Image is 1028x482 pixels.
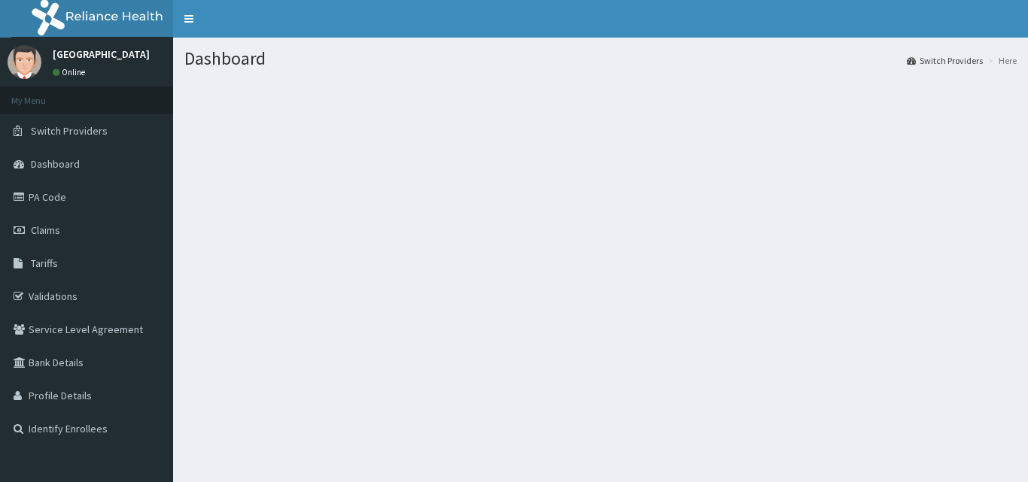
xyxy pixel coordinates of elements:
[31,223,60,237] span: Claims
[31,124,108,138] span: Switch Providers
[31,157,80,171] span: Dashboard
[53,49,150,59] p: [GEOGRAPHIC_DATA]
[184,49,1017,68] h1: Dashboard
[984,54,1017,67] li: Here
[53,67,89,77] a: Online
[8,45,41,79] img: User Image
[907,54,983,67] a: Switch Providers
[31,256,58,270] span: Tariffs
